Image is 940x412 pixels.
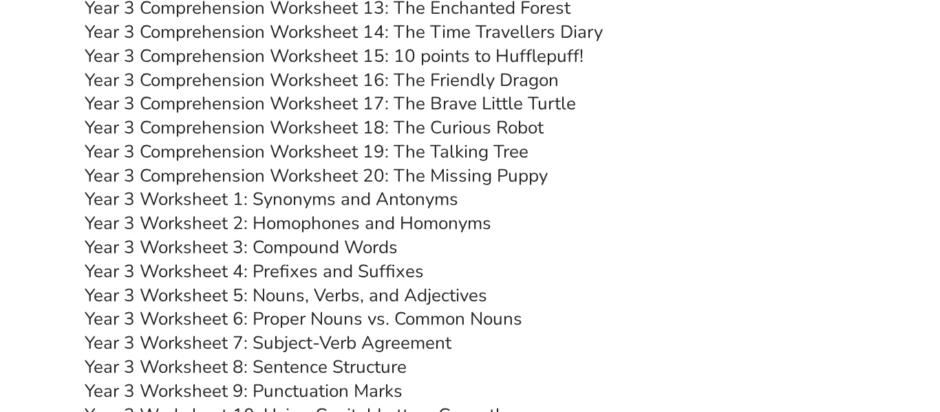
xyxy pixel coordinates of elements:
[85,187,458,211] a: Year 3 Worksheet 1: Synonyms and Antonyms
[85,68,559,92] a: Year 3 Comprehension Worksheet 16: The Friendly Dragon
[85,259,424,283] a: Year 3 Worksheet 4: Prefixes and Suffixes
[85,307,522,331] a: Year 3 Worksheet 6: Proper Nouns vs. Common Nouns
[85,116,544,140] a: Year 3 Comprehension Worksheet 18: The Curious Robot
[85,20,603,44] a: Year 3 Comprehension Worksheet 14: The Time Travellers Diary
[85,140,528,164] a: Year 3 Comprehension Worksheet 19: The Talking Tree
[85,283,487,307] a: Year 3 Worksheet 5: Nouns, Verbs, and Adjectives
[85,211,491,235] a: Year 3 Worksheet 2: Homophones and Homonyms
[85,164,548,188] a: Year 3 Comprehension Worksheet 20: The Missing Puppy
[85,355,407,379] a: Year 3 Worksheet 8: Sentence Structure
[85,44,584,68] a: Year 3 Comprehension Worksheet 15: 10 points to Hufflepuff!
[85,379,403,403] a: Year 3 Worksheet 9: Punctuation Marks
[85,91,576,116] a: Year 3 Comprehension Worksheet 17: The Brave Little Turtle
[85,235,398,259] a: Year 3 Worksheet 3: Compound Words
[85,331,451,355] a: Year 3 Worksheet 7: Subject-Verb Agreement
[712,257,940,412] iframe: Chat Widget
